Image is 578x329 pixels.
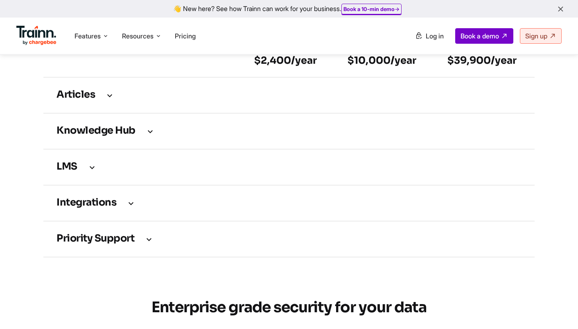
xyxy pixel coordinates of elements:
h6: $10,000/year [348,54,421,67]
span: Sign up [525,32,547,40]
a: Book a 10-min demo→ [343,6,400,12]
span: Resources [122,31,154,40]
h3: LMS [56,163,522,172]
h3: Priority support [56,235,522,244]
img: Trainn Logo [16,26,56,45]
a: Log in [410,29,449,43]
h3: Integrations [56,199,522,208]
span: Book a demo [461,32,499,40]
a: Pricing [175,32,196,40]
h2: Enterprise grade security for your data [142,294,436,321]
span: Log in [426,32,444,40]
a: Book a demo [455,28,513,44]
b: Book a 10-min demo [343,6,395,12]
h3: Knowledge Hub [56,127,522,136]
span: Features [75,31,101,40]
div: 👋 New here? See how Trainn can work for your business. [5,5,573,13]
h3: Articles [56,91,522,100]
h6: $2,400/year [254,54,321,67]
a: Sign up [520,28,562,44]
h6: $39,900/year [447,54,522,67]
